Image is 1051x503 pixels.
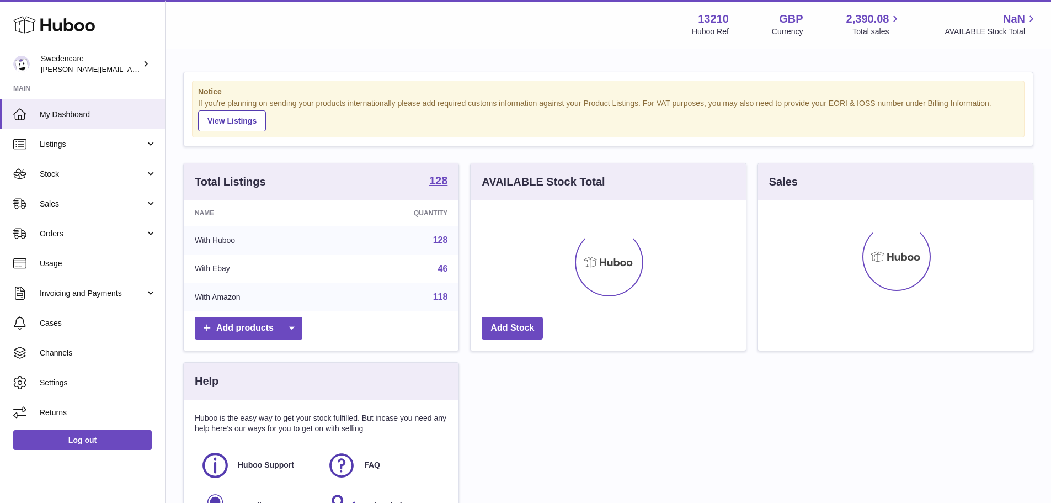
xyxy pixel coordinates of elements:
[779,12,803,27] strong: GBP
[184,283,334,311] td: With Amazon
[198,98,1018,131] div: If you're planning on sending your products internationally please add required customs informati...
[40,109,157,120] span: My Dashboard
[769,174,798,189] h3: Sales
[40,199,145,209] span: Sales
[184,255,334,283] td: With Ebay
[334,200,459,226] th: Quantity
[433,235,448,245] a: 128
[1003,12,1025,27] span: NaN
[40,288,145,299] span: Invoicing and Payments
[772,27,803,37] div: Currency
[945,27,1038,37] span: AVAILABLE Stock Total
[698,12,729,27] strong: 13210
[40,169,145,179] span: Stock
[945,12,1038,37] a: NaN AVAILABLE Stock Total
[852,27,901,37] span: Total sales
[692,27,729,37] div: Huboo Ref
[198,87,1018,97] strong: Notice
[184,200,334,226] th: Name
[433,292,448,301] a: 118
[846,12,902,37] a: 2,390.08 Total sales
[40,229,145,239] span: Orders
[429,175,447,188] a: 128
[195,413,447,434] p: Huboo is the easy way to get your stock fulfilled. But incase you need any help here's our ways f...
[40,407,157,418] span: Returns
[41,65,221,73] span: [PERSON_NAME][EMAIL_ADDRESS][DOMAIN_NAME]
[429,175,447,186] strong: 128
[195,174,266,189] h3: Total Listings
[438,264,448,273] a: 46
[13,430,152,450] a: Log out
[40,139,145,150] span: Listings
[198,110,266,131] a: View Listings
[40,378,157,388] span: Settings
[13,56,30,72] img: rebecca.fall@swedencare.co.uk
[41,54,140,75] div: Swedencare
[482,174,605,189] h3: AVAILABLE Stock Total
[364,460,380,470] span: FAQ
[184,226,334,255] td: With Huboo
[195,317,302,340] a: Add products
[40,318,157,329] span: Cases
[40,348,157,358] span: Channels
[846,12,889,27] span: 2,390.08
[238,460,294,470] span: Huboo Support
[327,451,442,480] a: FAQ
[200,451,316,480] a: Huboo Support
[195,374,218,389] h3: Help
[482,317,543,340] a: Add Stock
[40,258,157,269] span: Usage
